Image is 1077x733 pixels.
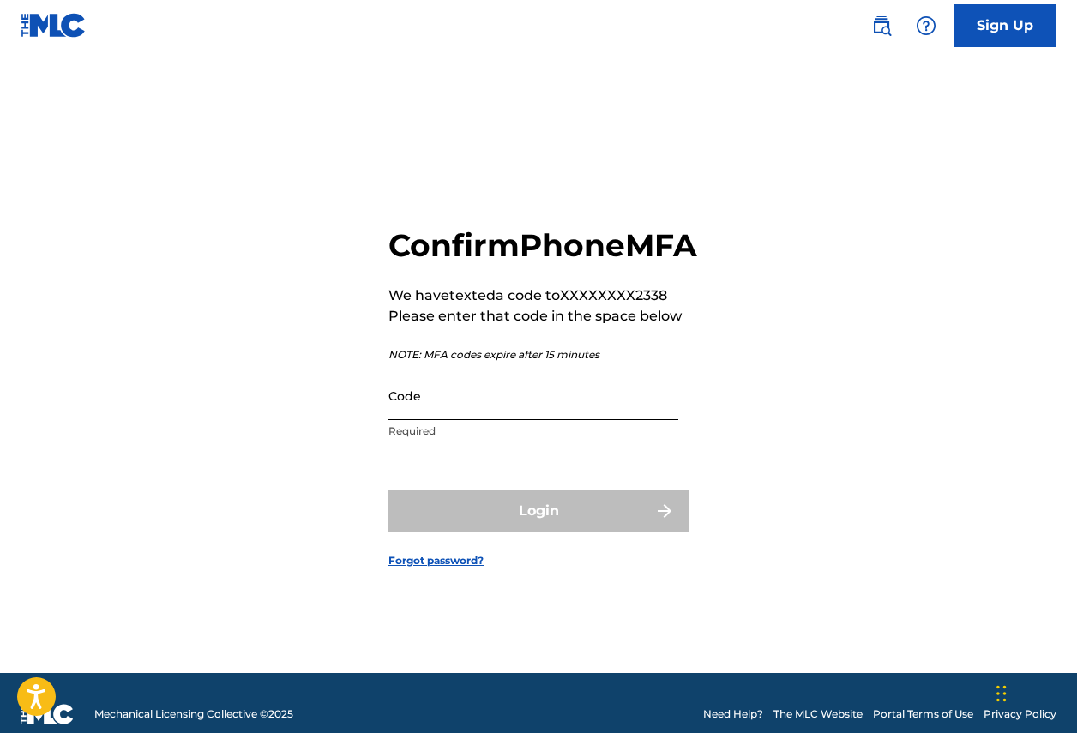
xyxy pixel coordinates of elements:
a: The MLC Website [773,706,863,722]
img: help [916,15,936,36]
p: We have texted a code to XXXXXXXX2338 [388,285,697,306]
p: Please enter that code in the space below [388,306,697,327]
p: NOTE: MFA codes expire after 15 minutes [388,347,697,363]
img: search [871,15,892,36]
div: Drag [996,668,1007,719]
a: Sign Up [954,4,1056,47]
h2: Confirm Phone MFA [388,226,697,265]
img: logo [21,704,74,724]
a: Forgot password? [388,553,484,568]
img: MLC Logo [21,13,87,38]
span: Mechanical Licensing Collective © 2025 [94,706,293,722]
iframe: Chat Widget [991,651,1077,733]
div: Help [909,9,943,43]
a: Public Search [864,9,899,43]
p: Required [388,424,678,439]
a: Need Help? [703,706,763,722]
a: Privacy Policy [984,706,1056,722]
a: Portal Terms of Use [873,706,973,722]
